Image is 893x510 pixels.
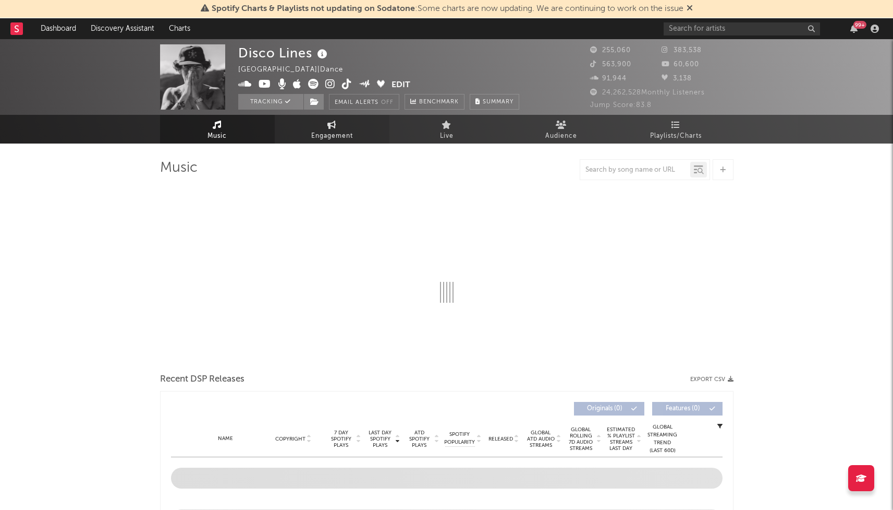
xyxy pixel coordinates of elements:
span: Last Day Spotify Plays [366,430,394,448]
span: Spotify Popularity [444,431,475,446]
a: Audience [504,115,619,144]
span: 563,900 [590,61,631,68]
div: [GEOGRAPHIC_DATA] | Dance [238,64,355,76]
a: Live [389,115,504,144]
input: Search for artists [664,22,820,35]
a: Music [160,115,275,144]
span: Copyright [275,436,305,442]
span: Benchmark [419,96,459,109]
em: Off [381,100,394,105]
span: Spotify Charts & Playlists not updating on Sodatone [212,5,415,13]
a: Engagement [275,115,389,144]
span: : Some charts are now updating. We are continuing to work on the issue [212,5,683,13]
a: Charts [162,18,198,39]
span: Recent DSP Releases [160,373,244,386]
span: Global ATD Audio Streams [527,430,555,448]
span: ATD Spotify Plays [406,430,433,448]
div: Global Streaming Trend (Last 60D) [647,423,678,455]
a: Benchmark [405,94,464,110]
button: Features(0) [652,402,723,416]
span: Dismiss [687,5,693,13]
a: Playlists/Charts [619,115,733,144]
input: Search by song name or URL [580,166,690,174]
span: 91,944 [590,75,627,82]
button: Summary [470,94,519,110]
span: Estimated % Playlist Streams Last Day [607,426,635,452]
span: Audience [545,130,577,143]
span: Released [488,436,513,442]
button: Export CSV [690,376,733,383]
span: 7 Day Spotify Plays [327,430,355,448]
span: 3,138 [662,75,692,82]
span: Global Rolling 7D Audio Streams [567,426,595,452]
a: Discovery Assistant [83,18,162,39]
span: Music [207,130,227,143]
span: 24,262,528 Monthly Listeners [590,89,705,96]
span: 255,060 [590,47,631,54]
div: Disco Lines [238,44,330,62]
span: Jump Score: 83.8 [590,102,652,109]
span: 60,600 [662,61,699,68]
span: Originals ( 0 ) [581,406,629,412]
div: 99 + [853,21,866,29]
span: 383,538 [662,47,702,54]
button: Tracking [238,94,303,110]
button: Email AlertsOff [329,94,399,110]
button: 99+ [850,25,858,33]
span: Live [440,130,454,143]
a: Dashboard [33,18,83,39]
span: Features ( 0 ) [659,406,707,412]
button: Originals(0) [574,402,644,416]
span: Playlists/Charts [650,130,702,143]
div: Name [192,435,260,443]
span: Summary [483,99,513,105]
button: Edit [392,79,410,92]
span: Engagement [311,130,353,143]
